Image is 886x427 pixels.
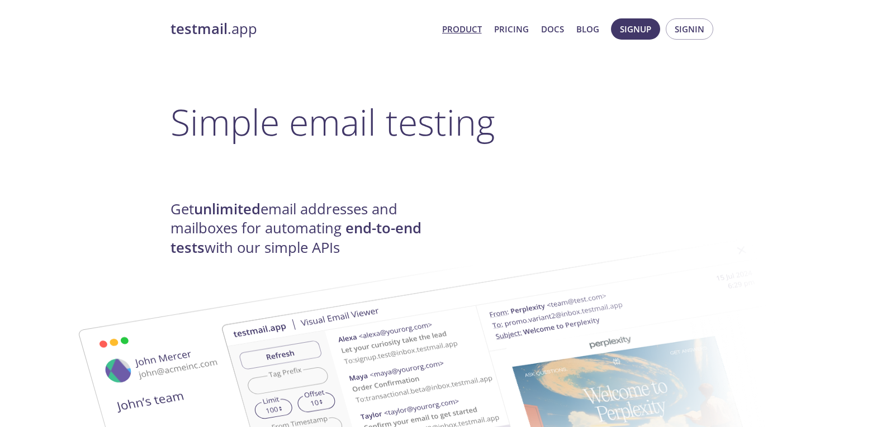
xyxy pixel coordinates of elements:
[442,22,482,36] a: Product
[620,22,651,36] span: Signup
[170,20,433,39] a: testmail.app
[170,200,443,257] h4: Get email addresses and mailboxes for automating with our simple APIs
[194,199,260,219] strong: unlimited
[170,100,716,143] h1: Simple email testing
[170,218,421,257] strong: end-to-end tests
[494,22,529,36] a: Pricing
[170,19,228,39] strong: testmail
[611,18,660,40] button: Signup
[576,22,599,36] a: Blog
[675,22,704,36] span: Signin
[541,22,564,36] a: Docs
[666,18,713,40] button: Signin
